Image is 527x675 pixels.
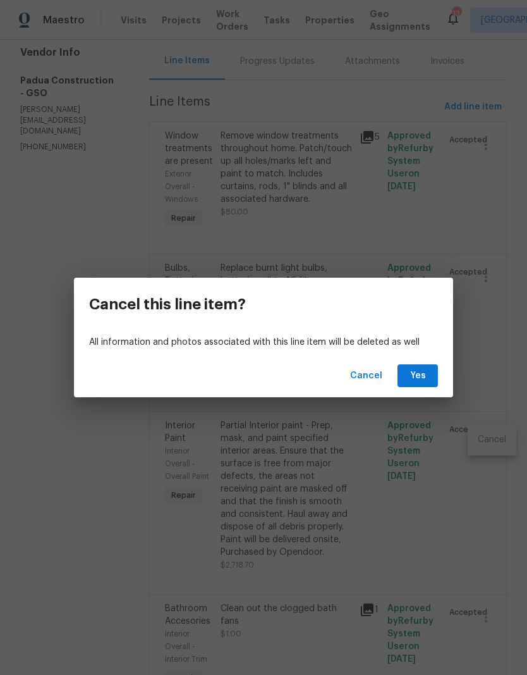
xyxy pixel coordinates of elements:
button: Yes [397,364,438,388]
button: Cancel [345,364,387,388]
p: All information and photos associated with this line item will be deleted as well [89,336,438,349]
span: Yes [408,368,428,384]
span: Cancel [350,368,382,384]
h3: Cancel this line item? [89,295,246,313]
